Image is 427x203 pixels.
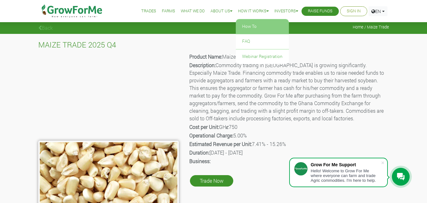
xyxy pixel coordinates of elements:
[38,24,53,31] a: Back
[189,140,388,148] p: 7.41% - 15.26%
[369,6,387,16] a: EN
[308,8,332,15] a: Raise Funds
[189,149,210,156] b: Duration:
[189,149,388,156] p: [DATE] - [DATE]
[189,158,210,164] b: Business:
[189,132,388,139] p: 5.00%
[190,175,233,187] a: Trade Now
[189,53,222,60] b: Product Name:
[189,124,219,130] b: Cost per Unit:
[311,168,381,183] div: Hello! Welcome to Grow For Me where everyone can farm and trade Agric commodities. I'm here to help.
[162,8,175,15] a: Farms
[236,34,289,49] a: FAQ
[236,19,289,34] a: How To
[236,49,289,64] a: Webinar Registration
[189,53,388,60] p: Maize Trade
[181,8,205,15] a: What We Do
[141,8,156,15] a: Trades
[189,141,252,147] b: Estimated Revenue per Unit:
[347,8,361,15] a: Sign In
[210,8,232,15] a: About Us
[274,8,298,15] a: Investors
[189,132,233,139] b: Operational Charge:
[38,40,389,49] h4: MAIZE TRADE 2025 Q4
[189,123,388,131] p: GHȼ750
[311,162,381,167] div: Grow For Me Support
[238,8,269,15] a: How it Works
[189,61,388,122] p: Commodity trading in [GEOGRAPHIC_DATA] is growing significantly. Especially Maize Trade. Financin...
[189,62,216,68] b: Description:
[353,25,389,29] span: Home / Maize Trade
